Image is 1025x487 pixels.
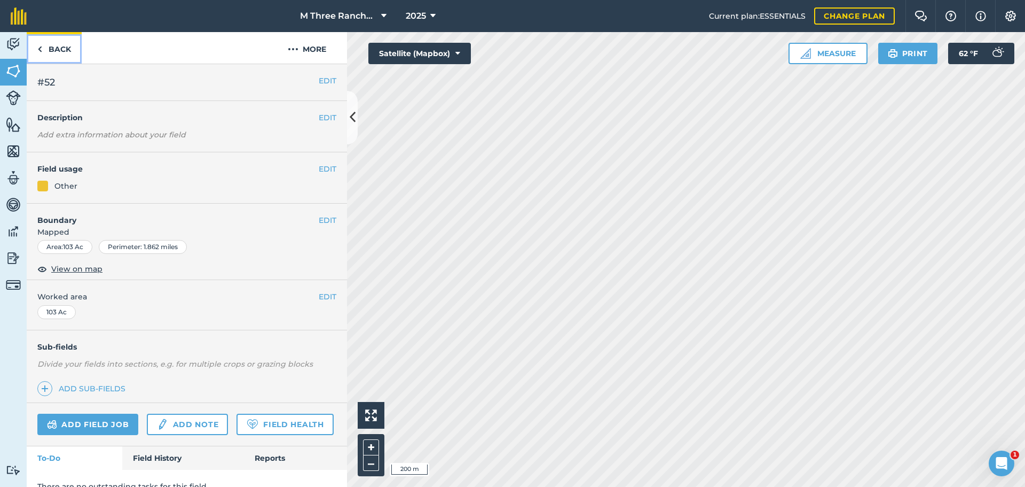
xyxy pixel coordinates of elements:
[944,11,957,21] img: A question mark icon
[948,43,1014,64] button: 62 °F
[54,180,77,192] div: Other
[37,262,47,275] img: svg+xml;base64,PHN2ZyB4bWxucz0iaHR0cDovL3d3dy53My5vcmcvMjAwMC9zdmciIHdpZHRoPSIxOCIgaGVpZ2h0PSIyNC...
[37,130,186,140] em: Add extra information about your field
[37,381,130,396] a: Add sub-fields
[989,451,1014,476] iframe: Intercom live chat
[37,305,76,319] div: 103 Ac
[363,455,379,471] button: –
[37,291,336,303] span: Worked area
[319,291,336,303] button: EDIT
[37,262,102,275] button: View on map
[99,240,187,254] div: Perimeter : 1.862 miles
[800,48,811,59] img: Ruler icon
[6,63,21,79] img: svg+xml;base64,PHN2ZyB4bWxucz0iaHR0cDovL3d3dy53My5vcmcvMjAwMC9zdmciIHdpZHRoPSI1NiIgaGVpZ2h0PSI2MC...
[1004,11,1017,21] img: A cog icon
[406,10,426,22] span: 2025
[288,43,298,56] img: svg+xml;base64,PHN2ZyB4bWxucz0iaHR0cDovL3d3dy53My5vcmcvMjAwMC9zdmciIHdpZHRoPSIyMCIgaGVpZ2h0PSIyNC...
[368,43,471,64] button: Satellite (Mapbox)
[27,32,82,64] a: Back
[51,263,102,275] span: View on map
[365,409,377,421] img: Four arrows, one pointing top left, one top right, one bottom right and the last bottom left
[363,439,379,455] button: +
[6,170,21,186] img: svg+xml;base64,PD94bWwgdmVyc2lvbj0iMS4wIiBlbmNvZGluZz0idXRmLTgiPz4KPCEtLSBHZW5lcmF0b3I6IEFkb2JlIE...
[236,414,333,435] a: Field Health
[37,240,92,254] div: Area : 103 Ac
[789,43,868,64] button: Measure
[6,223,21,239] img: svg+xml;base64,PD94bWwgdmVyc2lvbj0iMS4wIiBlbmNvZGluZz0idXRmLTgiPz4KPCEtLSBHZW5lcmF0b3I6IEFkb2JlIE...
[319,112,336,123] button: EDIT
[47,418,57,431] img: svg+xml;base64,PD94bWwgdmVyc2lvbj0iMS4wIiBlbmNvZGluZz0idXRmLTgiPz4KPCEtLSBHZW5lcmF0b3I6IEFkb2JlIE...
[37,112,336,123] h4: Description
[975,10,986,22] img: svg+xml;base64,PHN2ZyB4bWxucz0iaHR0cDovL3d3dy53My5vcmcvMjAwMC9zdmciIHdpZHRoPSIxNyIgaGVpZ2h0PSIxNy...
[37,163,319,175] h4: Field usage
[37,359,313,369] em: Divide your fields into sections, e.g. for multiple crops or grazing blocks
[319,214,336,226] button: EDIT
[987,43,1008,64] img: svg+xml;base64,PD94bWwgdmVyc2lvbj0iMS4wIiBlbmNvZGluZz0idXRmLTgiPz4KPCEtLSBHZW5lcmF0b3I6IEFkb2JlIE...
[37,75,55,90] span: #52
[6,143,21,159] img: svg+xml;base64,PHN2ZyB4bWxucz0iaHR0cDovL3d3dy53My5vcmcvMjAwMC9zdmciIHdpZHRoPSI1NiIgaGVpZ2h0PSI2MC...
[6,250,21,266] img: svg+xml;base64,PD94bWwgdmVyc2lvbj0iMS4wIiBlbmNvZGluZz0idXRmLTgiPz4KPCEtLSBHZW5lcmF0b3I6IEFkb2JlIE...
[37,414,138,435] a: Add field job
[6,465,21,475] img: svg+xml;base64,PD94bWwgdmVyc2lvbj0iMS4wIiBlbmNvZGluZz0idXRmLTgiPz4KPCEtLSBHZW5lcmF0b3I6IEFkb2JlIE...
[814,7,895,25] a: Change plan
[11,7,27,25] img: fieldmargin Logo
[27,446,122,470] a: To-Do
[914,11,927,21] img: Two speech bubbles overlapping with the left bubble in the forefront
[6,36,21,52] img: svg+xml;base64,PD94bWwgdmVyc2lvbj0iMS4wIiBlbmNvZGluZz0idXRmLTgiPz4KPCEtLSBHZW5lcmF0b3I6IEFkb2JlIE...
[300,10,377,22] span: M Three Ranches LLC
[6,90,21,105] img: svg+xml;base64,PD94bWwgdmVyc2lvbj0iMS4wIiBlbmNvZGluZz0idXRmLTgiPz4KPCEtLSBHZW5lcmF0b3I6IEFkb2JlIE...
[41,382,49,395] img: svg+xml;base64,PHN2ZyB4bWxucz0iaHR0cDovL3d3dy53My5vcmcvMjAwMC9zdmciIHdpZHRoPSIxNCIgaGVpZ2h0PSIyNC...
[709,10,806,22] span: Current plan : ESSENTIALS
[6,197,21,213] img: svg+xml;base64,PD94bWwgdmVyc2lvbj0iMS4wIiBlbmNvZGluZz0idXRmLTgiPz4KPCEtLSBHZW5lcmF0b3I6IEFkb2JlIE...
[1011,451,1019,459] span: 1
[244,446,347,470] a: Reports
[147,414,228,435] a: Add note
[319,75,336,87] button: EDIT
[27,226,347,238] span: Mapped
[878,43,938,64] button: Print
[27,341,347,353] h4: Sub-fields
[6,117,21,133] img: svg+xml;base64,PHN2ZyB4bWxucz0iaHR0cDovL3d3dy53My5vcmcvMjAwMC9zdmciIHdpZHRoPSI1NiIgaGVpZ2h0PSI2MC...
[319,163,336,175] button: EDIT
[122,446,243,470] a: Field History
[156,418,168,431] img: svg+xml;base64,PD94bWwgdmVyc2lvbj0iMS4wIiBlbmNvZGluZz0idXRmLTgiPz4KPCEtLSBHZW5lcmF0b3I6IEFkb2JlIE...
[959,43,978,64] span: 62 ° F
[6,277,21,292] img: svg+xml;base64,PD94bWwgdmVyc2lvbj0iMS4wIiBlbmNvZGluZz0idXRmLTgiPz4KPCEtLSBHZW5lcmF0b3I6IEFkb2JlIE...
[37,43,42,56] img: svg+xml;base64,PHN2ZyB4bWxucz0iaHR0cDovL3d3dy53My5vcmcvMjAwMC9zdmciIHdpZHRoPSI5IiBoZWlnaHQ9IjI0Ii...
[267,32,347,64] button: More
[27,204,319,226] h4: Boundary
[888,47,898,60] img: svg+xml;base64,PHN2ZyB4bWxucz0iaHR0cDovL3d3dy53My5vcmcvMjAwMC9zdmciIHdpZHRoPSIxOSIgaGVpZ2h0PSIyNC...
